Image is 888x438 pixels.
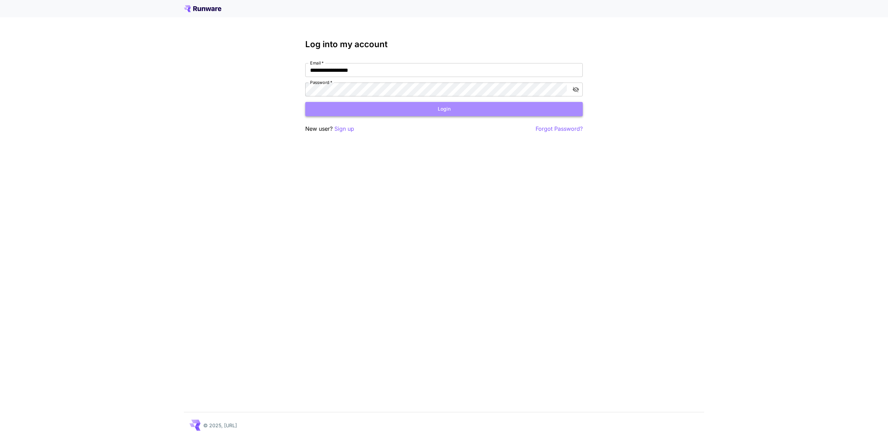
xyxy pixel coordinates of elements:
[570,83,582,96] button: toggle password visibility
[310,60,324,66] label: Email
[203,422,237,429] p: © 2025, [URL]
[305,102,583,116] button: Login
[310,79,332,85] label: Password
[334,124,354,133] button: Sign up
[305,124,354,133] p: New user?
[536,124,583,133] button: Forgot Password?
[305,40,583,49] h3: Log into my account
